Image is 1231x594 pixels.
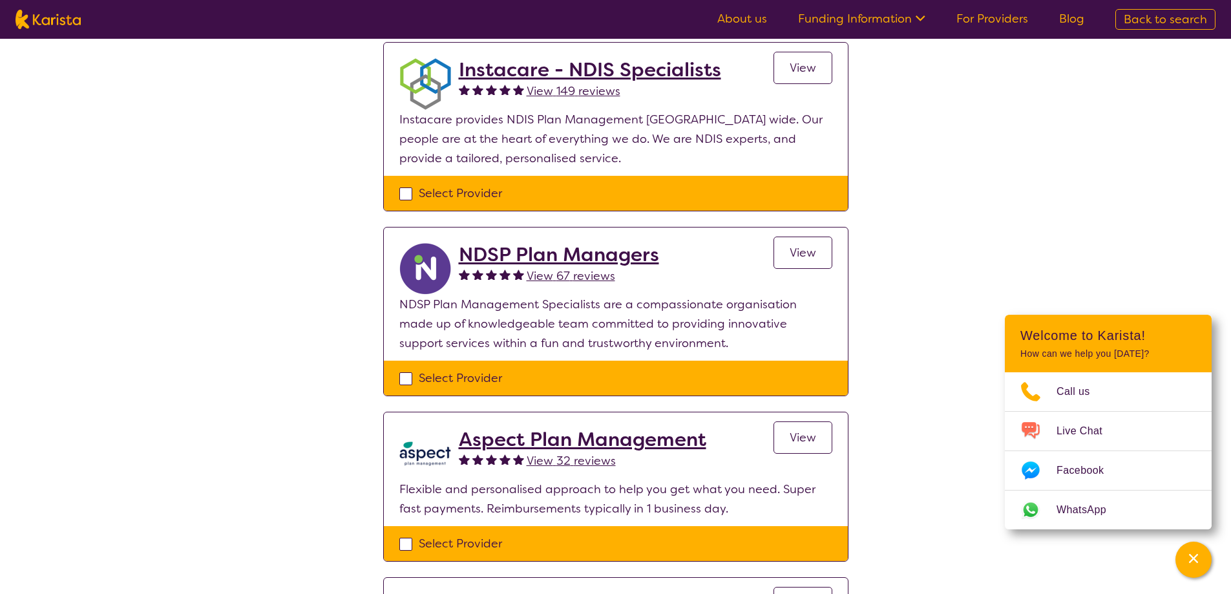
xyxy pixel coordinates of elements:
[459,58,721,81] a: Instacare - NDIS Specialists
[773,52,832,84] a: View
[500,84,510,95] img: fullstar
[486,454,497,465] img: fullstar
[399,480,832,518] p: Flexible and personalised approach to help you get what you need. Super fast payments. Reimbursem...
[472,269,483,280] img: fullstar
[527,453,616,469] span: View 32 reviews
[459,243,659,266] a: NDSP Plan Managers
[399,295,832,353] p: NDSP Plan Management Specialists are a compassionate organisation made up of knowledgeable team c...
[500,454,510,465] img: fullstar
[399,243,451,295] img: ryxpuxvt8mh1enfatjpo.png
[1005,372,1212,529] ul: Choose channel
[773,237,832,269] a: View
[513,454,524,465] img: fullstar
[486,84,497,95] img: fullstar
[1059,11,1084,27] a: Blog
[513,84,524,95] img: fullstar
[472,454,483,465] img: fullstar
[459,428,706,451] a: Aspect Plan Management
[956,11,1028,27] a: For Providers
[527,266,615,286] a: View 67 reviews
[527,451,616,471] a: View 32 reviews
[798,11,925,27] a: Funding Information
[1057,461,1119,480] span: Facebook
[399,428,451,480] img: lkb8hqptqmnl8bp1urdw.png
[1057,382,1106,401] span: Call us
[527,81,620,101] a: View 149 reviews
[459,454,470,465] img: fullstar
[717,11,767,27] a: About us
[500,269,510,280] img: fullstar
[1005,491,1212,529] a: Web link opens in a new tab.
[1005,315,1212,529] div: Channel Menu
[399,58,451,110] img: obkhna0zu27zdd4ubuus.png
[790,60,816,76] span: View
[486,269,497,280] img: fullstar
[472,84,483,95] img: fullstar
[773,421,832,454] a: View
[1175,542,1212,578] button: Channel Menu
[527,268,615,284] span: View 67 reviews
[790,430,816,445] span: View
[399,110,832,168] p: Instacare provides NDIS Plan Management [GEOGRAPHIC_DATA] wide. Our people are at the heart of ev...
[1057,421,1118,441] span: Live Chat
[790,245,816,260] span: View
[459,84,470,95] img: fullstar
[1057,500,1122,520] span: WhatsApp
[513,269,524,280] img: fullstar
[527,83,620,99] span: View 149 reviews
[1124,12,1207,27] span: Back to search
[1115,9,1215,30] a: Back to search
[16,10,81,29] img: Karista logo
[1020,348,1196,359] p: How can we help you [DATE]?
[459,269,470,280] img: fullstar
[1020,328,1196,343] h2: Welcome to Karista!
